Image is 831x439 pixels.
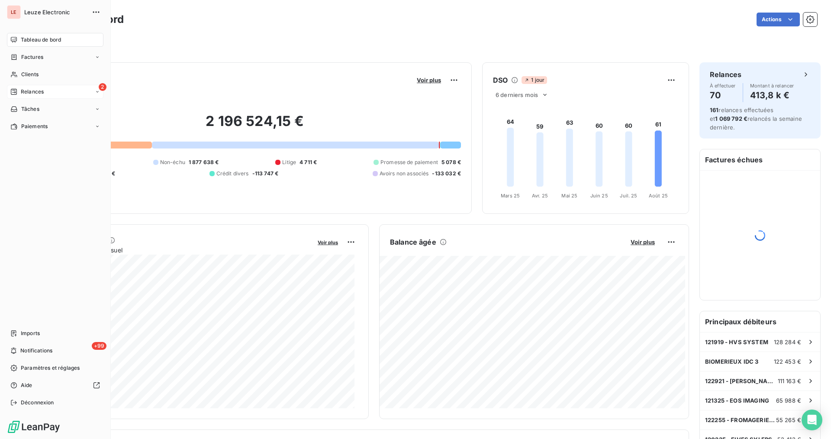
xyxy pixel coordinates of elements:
[802,410,822,430] div: Open Intercom Messenger
[774,358,801,365] span: 122 453 €
[649,193,668,199] tspan: Août 25
[7,420,61,434] img: Logo LeanPay
[49,245,312,255] span: Chiffre d'affaires mensuel
[7,85,103,99] a: 2Relances
[7,361,103,375] a: Paramètres et réglages
[774,339,801,345] span: 128 284 €
[414,76,444,84] button: Voir plus
[778,378,801,384] span: 111 163 €
[750,88,794,102] h4: 413,8 k €
[705,358,758,365] span: BIOMERIEUX IDC 3
[160,158,185,166] span: Non-échu
[24,9,87,16] span: Leuze Electronic
[7,68,103,81] a: Clients
[7,5,21,19] div: LE
[710,83,736,88] span: À effectuer
[757,13,800,26] button: Actions
[49,113,461,139] h2: 2 196 524,15 €
[705,416,776,423] span: 122255 - FROMAGERIE DE L'ERMITAGE
[432,170,461,178] span: -133 032 €
[522,76,547,84] span: 1 jour
[493,75,508,85] h6: DSO
[710,88,736,102] h4: 70
[501,193,520,199] tspan: Mars 25
[7,119,103,133] a: Paiements
[380,158,438,166] span: Promesse de paiement
[7,102,103,116] a: Tâches
[561,193,577,199] tspan: Mai 25
[318,239,338,245] span: Voir plus
[631,239,655,245] span: Voir plus
[7,33,103,47] a: Tableau de bord
[315,238,341,246] button: Voir plus
[496,91,538,98] span: 6 derniers mois
[7,326,103,340] a: Imports
[282,158,296,166] span: Litige
[390,237,436,247] h6: Balance âgée
[21,53,43,61] span: Factures
[705,378,778,384] span: 122921 - [PERSON_NAME] (HVS)
[441,158,461,166] span: 5 078 €
[99,83,106,91] span: 2
[715,115,747,122] span: 1 069 792 €
[21,364,80,372] span: Paramètres et réglages
[620,193,637,199] tspan: Juil. 25
[590,193,608,199] tspan: Juin 25
[216,170,249,178] span: Crédit divers
[21,399,54,407] span: Déconnexion
[7,50,103,64] a: Factures
[189,158,219,166] span: 1 877 638 €
[776,397,801,404] span: 65 988 €
[700,149,820,170] h6: Factures échues
[300,158,317,166] span: 4 711 €
[21,88,44,96] span: Relances
[705,397,769,404] span: 121325 - EOS IMAGING
[92,342,106,350] span: +99
[21,105,39,113] span: Tâches
[21,381,32,389] span: Aide
[7,378,103,392] a: Aide
[21,329,40,337] span: Imports
[252,170,279,178] span: -113 747 €
[21,71,39,78] span: Clients
[628,238,657,246] button: Voir plus
[710,69,741,80] h6: Relances
[705,339,768,345] span: 121919 - HVS SYSTEM
[700,311,820,332] h6: Principaux débiteurs
[21,36,61,44] span: Tableau de bord
[750,83,794,88] span: Montant à relancer
[20,347,52,355] span: Notifications
[380,170,429,178] span: Avoirs non associés
[21,123,48,130] span: Paiements
[532,193,548,199] tspan: Avr. 25
[710,107,718,113] span: 161
[776,416,801,423] span: 55 265 €
[417,77,441,84] span: Voir plus
[710,107,802,131] span: relances effectuées et relancés la semaine dernière.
